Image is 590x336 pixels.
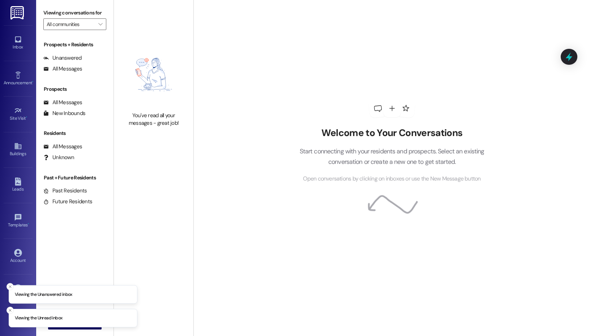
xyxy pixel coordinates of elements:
div: Prospects [36,85,114,93]
p: Viewing the Unread inbox [15,315,62,322]
i:  [98,21,102,27]
div: Prospects + Residents [36,41,114,48]
div: Past + Future Residents [36,174,114,182]
div: You've read all your messages - great job! [122,112,185,127]
a: Site Visit • [4,105,33,124]
input: All communities [47,18,95,30]
button: Close toast [7,283,14,290]
a: Account [4,247,33,266]
div: All Messages [43,143,82,150]
label: Viewing conversations for [43,7,106,18]
div: All Messages [43,99,82,106]
div: Unanswered [43,54,82,62]
a: Support [4,282,33,302]
span: Open conversations by clicking on inboxes or use the New Message button [303,174,480,183]
div: Unknown [43,154,74,161]
h2: Welcome to Your Conversations [288,127,495,139]
div: Past Residents [43,187,87,195]
img: empty-state [122,41,185,108]
span: • [28,221,29,226]
a: Buildings [4,140,33,160]
div: Residents [36,129,114,137]
a: Templates • [4,211,33,231]
a: Inbox [4,33,33,53]
span: • [32,79,33,84]
img: ResiDesk Logo [10,6,25,20]
button: Close toast [7,307,14,314]
span: • [26,115,27,120]
p: Viewing the Unanswered inbox [15,291,72,298]
div: New Inbounds [43,110,85,117]
div: Future Residents [43,198,92,205]
div: All Messages [43,65,82,73]
p: Start connecting with your residents and prospects. Select an existing conversation or create a n... [288,146,495,167]
a: Leads [4,175,33,195]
